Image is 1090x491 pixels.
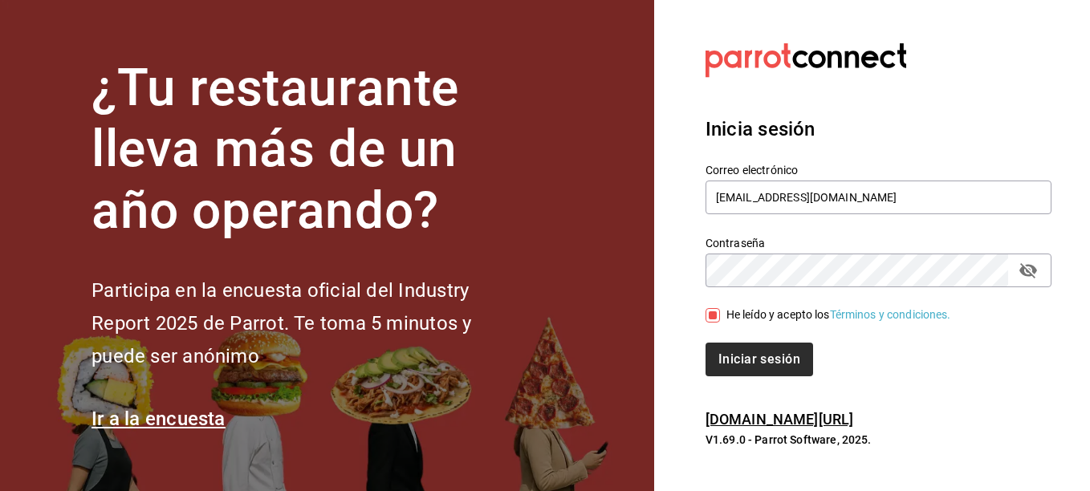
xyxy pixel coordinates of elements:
[706,432,1051,448] p: V1.69.0 - Parrot Software, 2025.
[706,343,813,376] button: Iniciar sesión
[706,411,853,428] a: [DOMAIN_NAME][URL]
[92,58,525,242] h1: ¿Tu restaurante lleva más de un año operando?
[92,274,525,372] h2: Participa en la encuesta oficial del Industry Report 2025 de Parrot. Te toma 5 minutos y puede se...
[830,308,951,321] a: Términos y condiciones.
[92,408,226,430] a: Ir a la encuesta
[706,164,1051,175] label: Correo electrónico
[726,306,951,323] div: He leído y acepto los
[706,181,1051,214] input: Ingresa tu correo electrónico
[706,237,1051,248] label: Contraseña
[706,115,1051,144] h3: Inicia sesión
[1015,257,1042,284] button: passwordField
